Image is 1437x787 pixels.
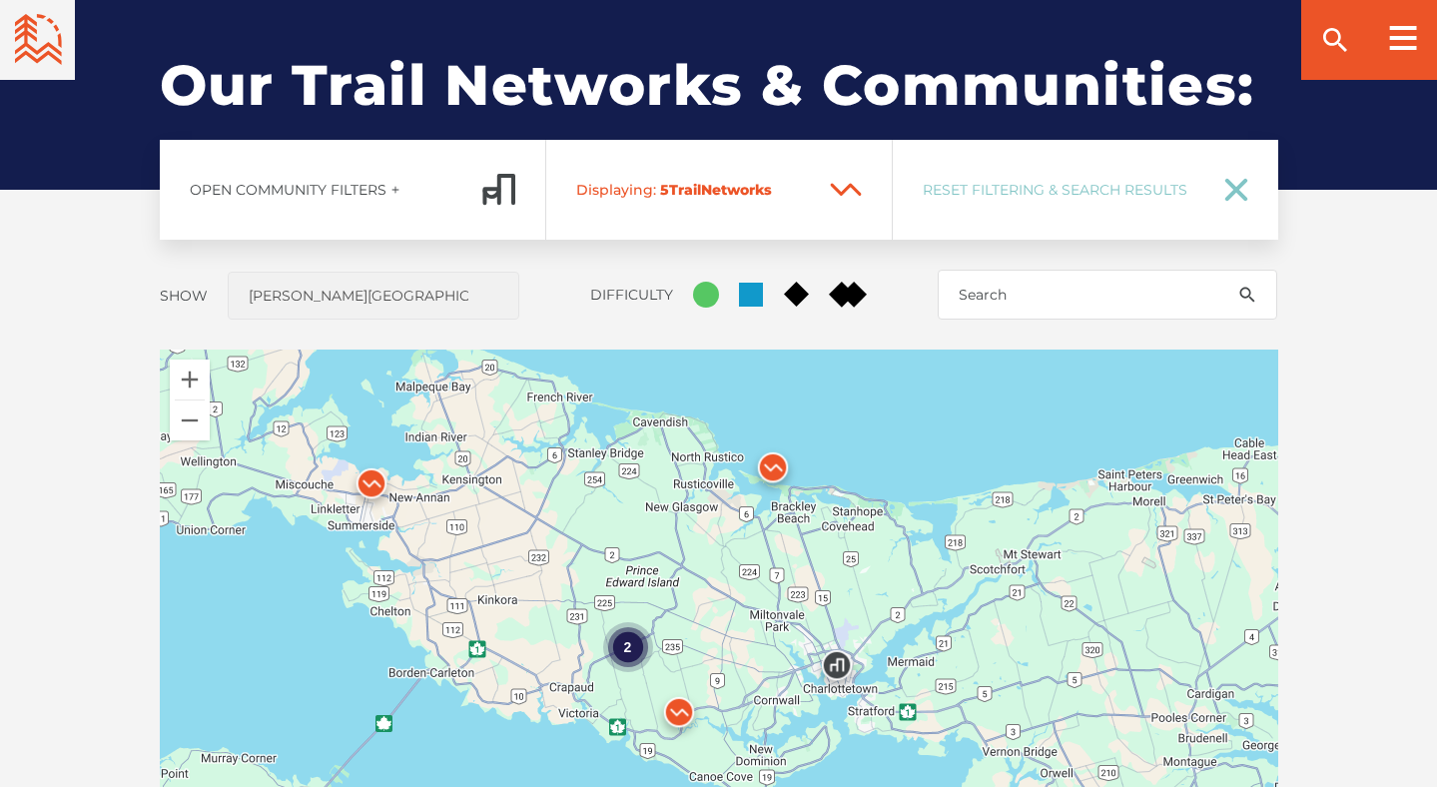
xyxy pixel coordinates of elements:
span: Displaying: [576,181,656,199]
ion-icon: search [1237,285,1257,305]
a: Open Community Filtersadd [160,140,546,240]
span: Open Community Filters [190,181,386,199]
span: Reset Filtering & Search Results [923,181,1198,199]
span: Trail [576,181,812,199]
button: Zoom in [170,360,210,399]
label: Show [160,287,208,305]
button: Zoom out [170,400,210,440]
ion-icon: add [388,183,402,197]
div: 2 [602,622,652,672]
button: search [1217,270,1277,320]
span: Network [701,181,764,199]
label: Difficulty [590,286,673,304]
ion-icon: search [1319,24,1351,56]
input: Search [938,270,1277,320]
a: Reset Filtering & Search Results [893,140,1278,240]
span: 5 [660,181,669,199]
span: s [764,181,772,199]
